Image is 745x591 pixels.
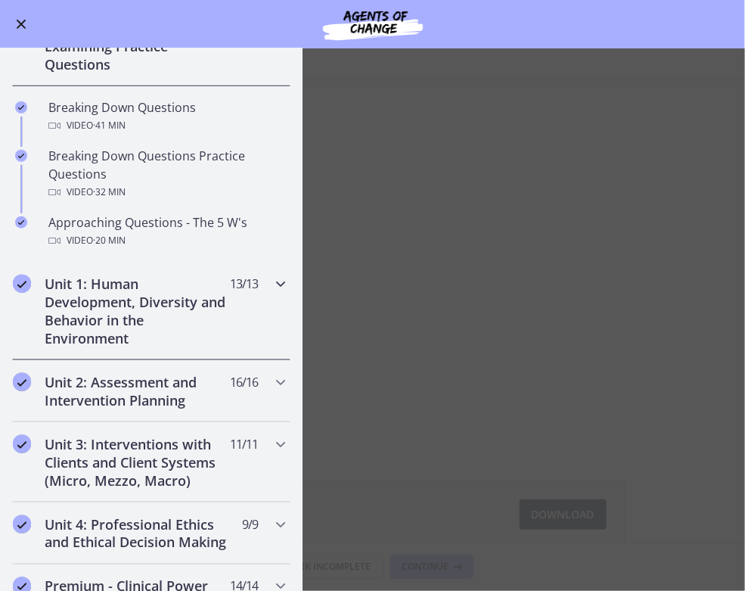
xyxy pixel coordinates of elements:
i: Completed [15,150,27,162]
span: 16 / 16 [230,373,258,391]
h2: Unit 1: Human Development, Diversity and Behavior in the Environment [45,275,229,347]
span: · 20 min [93,232,126,250]
h2: Unit 3: Interventions with Clients and Client Systems (Micro, Mezzo, Macro) [45,435,229,490]
div: Video [48,117,284,135]
div: Approaching Questions - The 5 W's [48,213,284,250]
img: Agents of Change [282,6,464,42]
button: Enable menu [12,15,30,33]
div: Breaking Down Questions Practice Questions [48,147,284,201]
span: · 41 min [93,117,126,135]
i: Completed [13,373,31,391]
i: Completed [13,435,31,453]
i: Completed [13,515,31,533]
span: 11 / 11 [230,435,258,453]
h2: Unit 2: Assessment and Intervention Planning [45,373,229,409]
span: · 32 min [93,183,126,201]
h2: Unit 4: Professional Ethics and Ethical Decision Making [45,515,229,552]
span: 13 / 13 [230,275,258,293]
span: 9 / 9 [242,515,258,533]
div: Video [48,183,284,201]
div: Video [48,232,284,250]
i: Completed [15,216,27,229]
i: Completed [13,275,31,293]
i: Completed [15,101,27,114]
div: Breaking Down Questions [48,98,284,135]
